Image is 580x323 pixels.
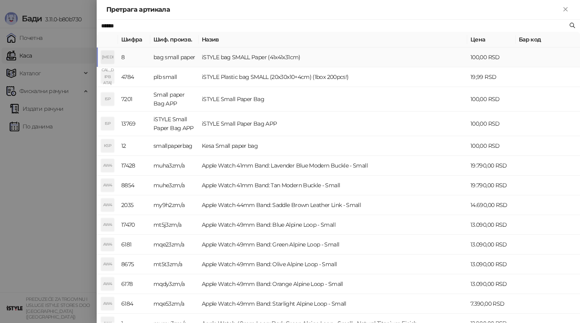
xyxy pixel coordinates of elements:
[467,67,516,87] td: 19,99 RSD
[118,87,150,112] td: 7201
[467,274,516,294] td: 13.090,00 RSD
[199,48,467,67] td: iSTYLE bag SMALL Paper (41x41x31cm)
[467,112,516,136] td: 100,00 RSD
[118,215,150,235] td: 17470
[118,195,150,215] td: 2035
[467,294,516,314] td: 7.390,00 RSD
[516,32,580,48] th: Бар код
[467,176,516,195] td: 19.790,00 RSD
[150,195,199,215] td: my9h2zm/a
[199,176,467,195] td: Apple Watch 41mm Band: Tan Modern Buckle - Small
[199,235,467,255] td: Apple Watch 49mm Band: Green Alpine Loop - Small
[150,87,199,112] td: Small paper Bag APP
[150,67,199,87] td: plb small
[118,67,150,87] td: 4784
[467,48,516,67] td: 100,00 RSD
[118,274,150,294] td: 6178
[118,136,150,156] td: 12
[150,294,199,314] td: mqe53zm/a
[467,235,516,255] td: 13.090,00 RSD
[150,235,199,255] td: mqe23zm/a
[118,48,150,67] td: 8
[150,255,199,274] td: mt5t3zm/a
[150,156,199,176] td: muha3zm/a
[150,112,199,136] td: iSTYLE Small Paper Bag APP
[118,176,150,195] td: 8854
[150,215,199,235] td: mt5j3zm/a
[150,274,199,294] td: mqdy3zm/a
[199,195,467,215] td: Apple Watch 44mm Band: Saddle Brown Leather Link - Small
[199,294,467,314] td: Apple Watch 49mm Band: Starlight Alpine Loop - Small
[467,255,516,274] td: 13.090,00 RSD
[199,274,467,294] td: Apple Watch 49mm Band: Orange Alpine Loop - Small
[150,176,199,195] td: muhe3zm/a
[118,156,150,176] td: 17428
[467,87,516,112] td: 100,00 RSD
[150,32,199,48] th: Шиф. произв.
[118,255,150,274] td: 8675
[101,70,114,83] div: IPB
[199,136,467,156] td: Kesa Small paper bag
[101,238,114,251] div: AW4
[199,32,467,48] th: Назив
[118,235,150,255] td: 6181
[467,215,516,235] td: 13.090,00 RSD
[561,5,570,14] button: Close
[150,48,199,67] td: bag small paper
[467,156,516,176] td: 19.790,00 RSD
[101,258,114,271] div: AW4
[150,136,199,156] td: smallpaperbag
[199,255,467,274] td: Apple Watch 49mm Band: Olive Alpine Loop - Small
[467,195,516,215] td: 14.690,00 RSD
[467,32,516,48] th: Цена
[199,67,467,87] td: iSTYLE Plastic bag SMALL (20x30x10+4cm) (1box 200pcs!)
[101,139,114,152] div: KSP
[101,159,114,172] div: AW4
[101,51,114,64] div: [MEDICAL_DATA]
[101,218,114,231] div: AW4
[101,117,114,130] div: ISP
[118,32,150,48] th: Шифра
[101,297,114,310] div: AW4
[467,136,516,156] td: 100,00 RSD
[199,156,467,176] td: Apple Watch 41mm Band: Lavender Blue Modern Buckle - Small
[101,179,114,192] div: AW4
[199,87,467,112] td: iSTYLE Small Paper Bag
[199,112,467,136] td: iSTYLE Small Paper Bag APP
[101,93,114,106] div: ISP
[101,277,114,290] div: AW4
[199,215,467,235] td: Apple Watch 49mm Band: Blue Alpine Loop - Small
[118,112,150,136] td: 13769
[106,5,561,14] div: Претрага артикала
[118,294,150,314] td: 6184
[101,199,114,211] div: AW4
